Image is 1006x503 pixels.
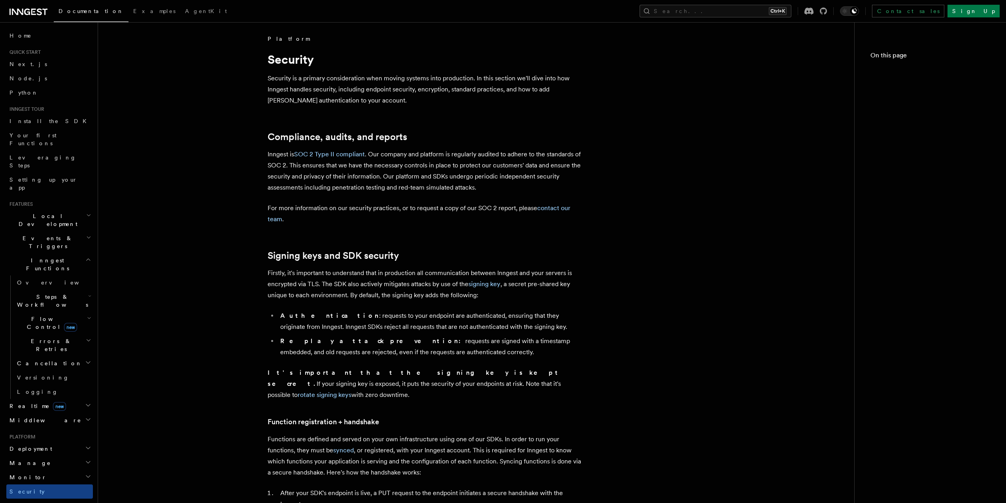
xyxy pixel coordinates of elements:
button: Events & Triggers [6,231,93,253]
span: Features [6,201,33,207]
button: Manage [6,456,93,470]
span: Events & Triggers [6,234,86,250]
button: Realtimenew [6,399,93,413]
li: : requests to your endpoint are authenticated, ensuring that they originate from Inngest. Inngest... [278,310,584,332]
kbd: Ctrl+K [769,7,787,15]
span: Deployment [6,445,52,453]
span: Home [9,32,32,40]
a: Versioning [14,370,93,385]
span: Middleware [6,416,81,424]
button: Errors & Retries [14,334,93,356]
span: Inngest Functions [6,256,85,272]
a: Signing keys and SDK security [268,250,399,261]
a: synced [333,446,354,454]
span: Platform [268,35,310,43]
span: Install the SDK [9,118,91,124]
p: Inngest is . Our company and platform is regularly audited to adhere to the standards of SOC 2. T... [268,149,584,193]
span: Node.js [9,75,47,82]
h4: On this page [870,51,990,63]
span: Setting up your app [9,177,77,191]
p: Firstly, it's important to understand that in production all communication between Inngest and yo... [268,268,584,301]
span: Security [9,488,45,495]
strong: It's important that the signing key is kept secret. [268,369,561,387]
a: Overview [14,275,93,290]
button: Middleware [6,413,93,427]
button: Local Development [6,209,93,231]
a: rotate signing keys [298,391,351,399]
a: Python [6,85,93,100]
span: Logging [17,389,58,395]
span: Versioning [17,374,69,381]
button: Inngest Functions [6,253,93,275]
span: Monitor [6,473,47,481]
a: Leveraging Steps [6,150,93,173]
h1: Security [268,52,584,66]
span: Realtime [6,402,66,410]
span: Cancellation [14,359,82,367]
span: Platform [6,434,36,440]
a: Your first Functions [6,128,93,150]
a: Function registration + handshake [268,416,379,427]
span: Steps & Workflows [14,293,88,309]
a: Documentation [54,2,128,22]
button: Monitor [6,470,93,484]
span: Leveraging Steps [9,154,76,169]
span: Quick start [6,49,41,55]
button: Flow Controlnew [14,312,93,334]
a: signing key [468,280,500,288]
span: Examples [133,8,176,14]
span: Errors & Retries [14,337,86,353]
a: Contact sales [872,5,944,17]
a: Next.js [6,57,93,71]
span: Local Development [6,212,86,228]
span: Manage [6,459,51,467]
p: Functions are defined and served on your own infrastructure using one of our SDKs. In order to ru... [268,434,584,478]
button: Toggle dark mode [840,6,859,16]
span: Python [9,89,38,96]
span: new [53,402,66,411]
button: Search...Ctrl+K [640,5,791,17]
strong: Authentication [280,312,379,319]
div: Inngest Functions [6,275,93,399]
a: Logging [14,385,93,399]
span: Inngest tour [6,106,44,112]
p: Security is a primary consideration when moving systems into production. In this section we'll di... [268,73,584,106]
button: Deployment [6,442,93,456]
a: Security [6,484,93,499]
span: new [64,323,77,332]
a: Sign Up [947,5,1000,17]
a: AgentKit [180,2,232,21]
li: requests are signed with a timestamp embedded, and old requests are rejected, even if the request... [278,336,584,358]
span: AgentKit [185,8,227,14]
a: Examples [128,2,180,21]
span: Flow Control [14,315,87,331]
p: For more information on our security practices, or to request a copy of our SOC 2 report, please . [268,203,584,225]
a: Node.js [6,71,93,85]
strong: Replay attack prevention: [280,337,465,345]
p: If your signing key is exposed, it puts the security of your endpoints at risk. Note that it's po... [268,367,584,401]
span: Documentation [59,8,124,14]
a: SOC 2 Type II compliant [294,150,365,158]
a: Setting up your app [6,173,93,195]
span: Next.js [9,61,47,67]
a: Install the SDK [6,114,93,128]
a: Home [6,28,93,43]
a: Compliance, audits, and reports [268,131,407,142]
button: Cancellation [14,356,93,370]
span: Overview [17,279,98,286]
span: Your first Functions [9,132,57,146]
button: Steps & Workflows [14,290,93,312]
